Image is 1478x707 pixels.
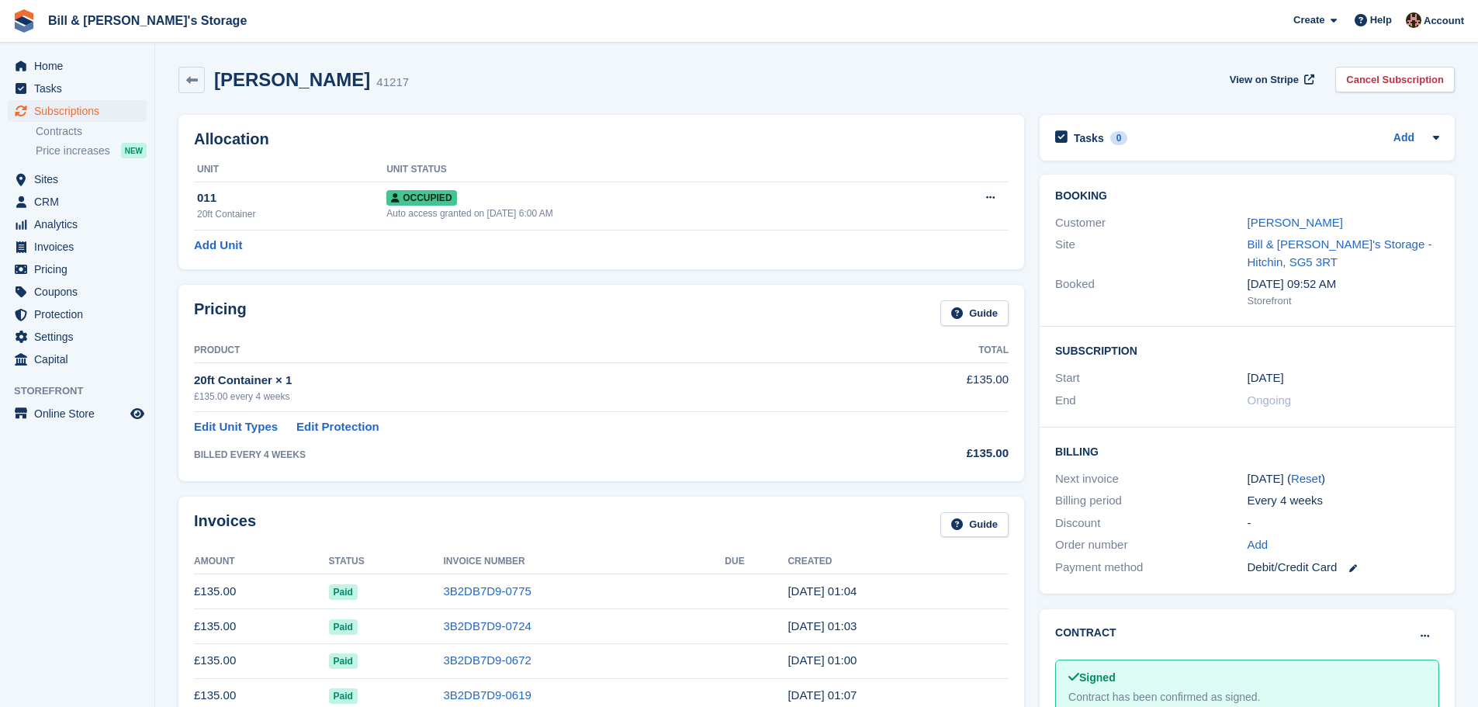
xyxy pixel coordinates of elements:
a: menu [8,258,147,280]
a: 3B2DB7D9-0775 [443,584,531,598]
a: 3B2DB7D9-0724 [443,619,531,632]
a: Guide [940,300,1009,326]
h2: Booking [1055,190,1439,203]
span: Create [1293,12,1324,28]
a: menu [8,168,147,190]
span: Storefront [14,383,154,399]
th: Unit [194,158,386,182]
div: Customer [1055,214,1247,232]
div: - [1248,515,1439,532]
div: 011 [197,189,386,207]
div: Booked [1055,276,1247,308]
div: [DATE] 09:52 AM [1248,276,1439,293]
a: menu [8,403,147,425]
a: 3B2DB7D9-0619 [443,688,531,702]
a: menu [8,100,147,122]
td: £135.00 [194,574,329,609]
td: £135.00 [858,362,1009,411]
a: Add [1248,536,1269,554]
a: menu [8,326,147,348]
span: Analytics [34,213,127,235]
span: Settings [34,326,127,348]
h2: Allocation [194,130,1009,148]
span: CRM [34,191,127,213]
a: Guide [940,512,1009,538]
a: Add [1393,130,1414,147]
a: menu [8,281,147,303]
span: Subscriptions [34,100,127,122]
h2: Billing [1055,443,1439,459]
time: 2025-08-13 00:04:43 UTC [787,584,857,598]
h2: Pricing [194,300,247,326]
span: Home [34,55,127,77]
a: Reset [1291,472,1321,485]
span: Price increases [36,144,110,158]
div: 0 [1110,131,1128,145]
img: Jack Bottesch [1406,12,1421,28]
span: Sites [34,168,127,190]
span: Invoices [34,236,127,258]
div: BILLED EVERY 4 WEEKS [194,448,858,462]
th: Due [725,549,787,574]
a: Bill & [PERSON_NAME]'s Storage - Hitchin, SG5 3RT [1248,237,1432,269]
div: £135.00 every 4 weeks [194,390,858,404]
span: Ongoing [1248,393,1292,407]
div: End [1055,392,1247,410]
th: Total [858,338,1009,363]
span: Account [1424,13,1464,29]
th: Created [787,549,1009,574]
a: Contracts [36,124,147,139]
span: Protection [34,303,127,325]
div: Discount [1055,515,1247,532]
h2: [PERSON_NAME] [214,69,370,90]
div: Payment method [1055,559,1247,577]
span: Help [1370,12,1392,28]
a: View on Stripe [1224,67,1317,92]
div: 41217 [376,74,409,92]
h2: Tasks [1074,131,1104,145]
div: Site [1055,236,1247,271]
div: NEW [121,143,147,158]
a: Edit Protection [296,418,379,436]
span: View on Stripe [1230,72,1299,88]
a: Add Unit [194,237,242,255]
span: Online Store [34,403,127,425]
a: menu [8,191,147,213]
th: Amount [194,549,329,574]
a: Price increases NEW [36,142,147,159]
div: Every 4 weeks [1248,492,1439,510]
a: menu [8,303,147,325]
th: Product [194,338,858,363]
time: 2025-06-18 00:00:34 UTC [787,653,857,667]
time: 2025-07-16 00:03:01 UTC [787,619,857,632]
span: Coupons [34,281,127,303]
span: Occupied [386,190,456,206]
time: 2025-05-21 00:07:21 UTC [787,688,857,702]
a: menu [8,55,147,77]
th: Status [329,549,444,574]
a: 3B2DB7D9-0672 [443,653,531,667]
div: Billing period [1055,492,1247,510]
span: Pricing [34,258,127,280]
div: [DATE] ( ) [1248,470,1439,488]
a: menu [8,78,147,99]
div: Start [1055,369,1247,387]
div: Contract has been confirmed as signed. [1068,689,1426,705]
a: Preview store [128,404,147,423]
span: Paid [329,619,358,635]
a: Edit Unit Types [194,418,278,436]
span: Paid [329,688,358,704]
div: 20ft Container × 1 [194,372,858,390]
span: Capital [34,348,127,370]
span: Paid [329,584,358,600]
h2: Subscription [1055,342,1439,358]
div: Order number [1055,536,1247,554]
div: £135.00 [858,445,1009,463]
td: £135.00 [194,643,329,678]
a: menu [8,348,147,370]
td: £135.00 [194,609,329,644]
th: Invoice Number [443,549,725,574]
div: Debit/Credit Card [1248,559,1439,577]
a: Cancel Subscription [1335,67,1455,92]
span: Tasks [34,78,127,99]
